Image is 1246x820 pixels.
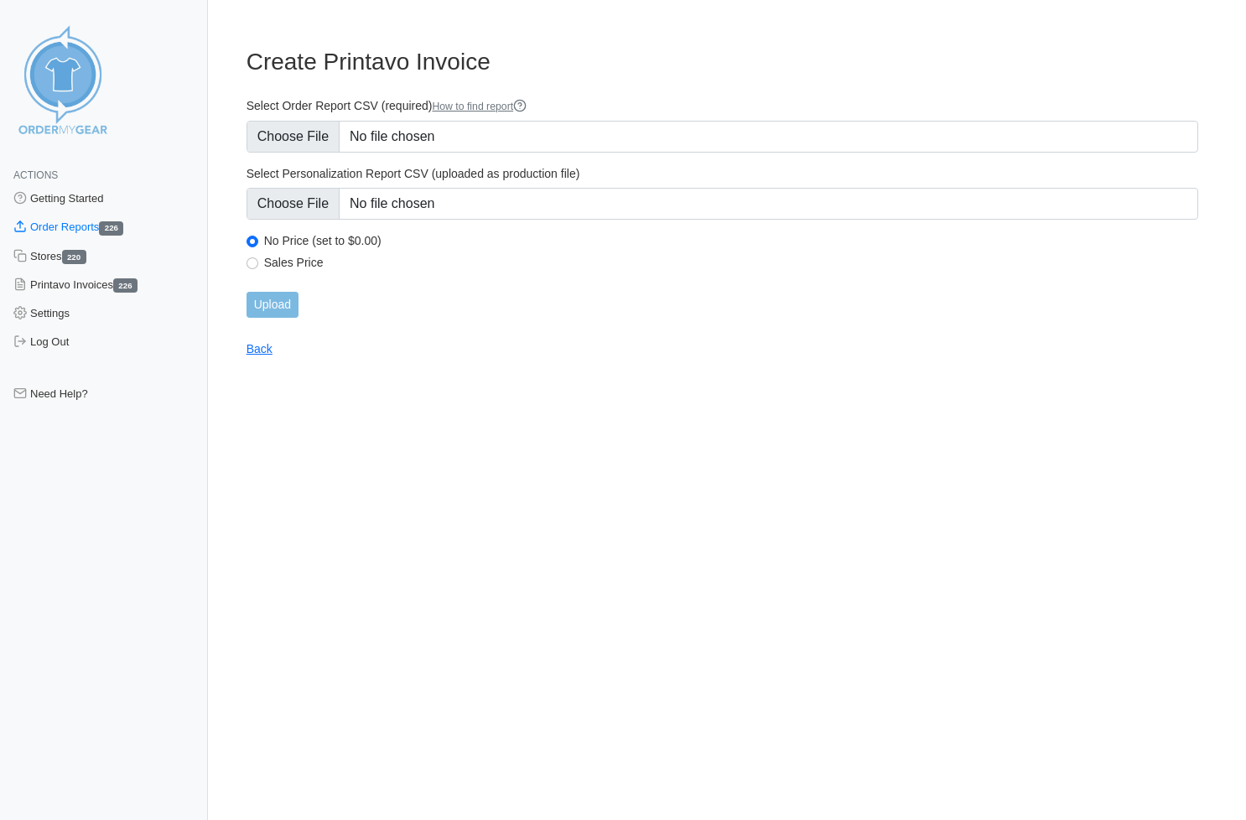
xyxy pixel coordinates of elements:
label: Sales Price [264,255,1198,270]
a: Back [247,342,273,356]
label: No Price (set to $0.00) [264,233,1198,248]
label: Select Order Report CSV (required) [247,98,1198,114]
span: 220 [62,250,86,264]
a: How to find report [432,101,527,112]
input: Upload [247,292,299,318]
span: Actions [13,169,58,181]
span: 226 [113,278,138,293]
span: 226 [99,221,123,236]
h3: Create Printavo Invoice [247,48,1198,76]
label: Select Personalization Report CSV (uploaded as production file) [247,166,1198,181]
